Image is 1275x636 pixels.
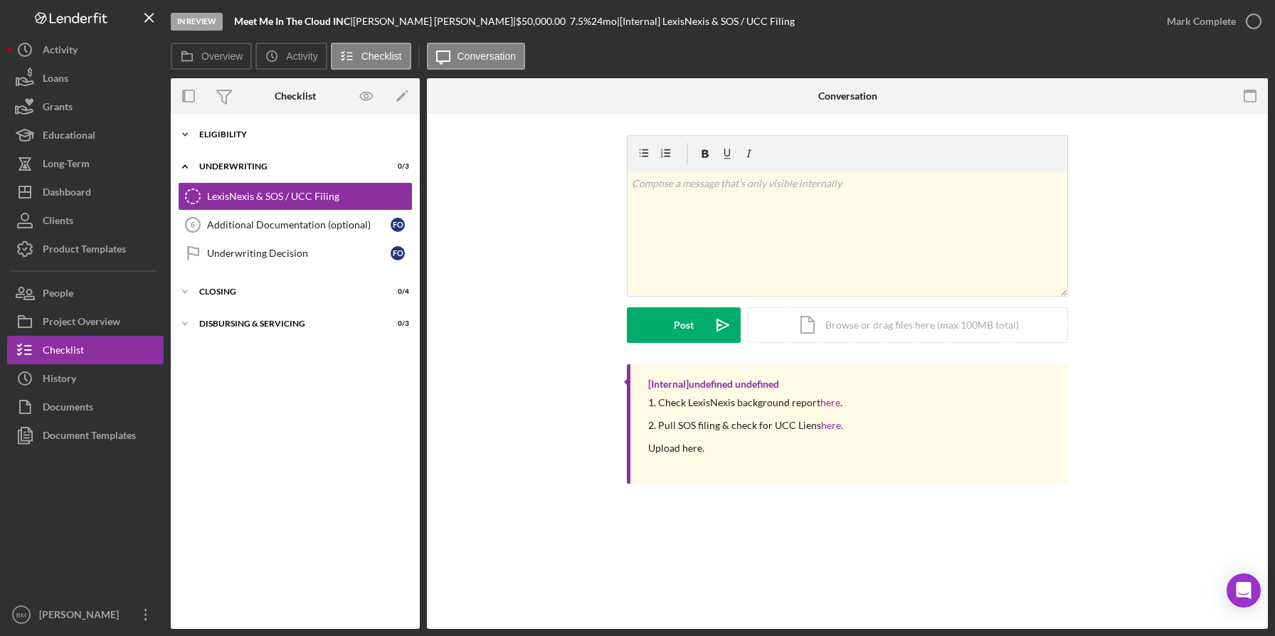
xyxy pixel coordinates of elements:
div: Document Templates [43,421,136,453]
a: Underwriting DecisionFO [178,239,413,267]
div: History [43,364,76,396]
label: Activity [286,51,317,62]
tspan: 6 [191,221,195,229]
div: Product Templates [43,235,126,267]
div: People [43,279,73,311]
button: Overview [171,43,252,70]
button: People [7,279,164,307]
div: In Review [171,13,223,31]
button: Project Overview [7,307,164,336]
button: Checklist [331,43,411,70]
button: Documents [7,393,164,421]
div: [Internal] undefined undefined [648,378,779,390]
label: Checklist [361,51,402,62]
div: Mark Complete [1167,7,1236,36]
div: Eligibility [199,130,402,139]
a: 6Additional Documentation (optional)FO [178,211,413,239]
label: Conversation [457,51,517,62]
a: here. [821,419,843,431]
div: [PERSON_NAME] [36,600,128,632]
button: BM[PERSON_NAME] [7,600,164,629]
div: 0 / 3 [383,162,409,171]
div: Dashboard [43,178,91,210]
div: Open Intercom Messenger [1227,573,1261,608]
button: Dashboard [7,178,164,206]
div: 24 mo [591,16,617,27]
div: Activity [43,36,78,68]
div: Grants [43,92,73,124]
button: Post [627,307,741,343]
b: Meet Me In The Cloud INC [234,15,350,27]
button: Checklist [7,336,164,364]
button: History [7,364,164,393]
div: Conversation [818,90,877,102]
div: Checklist [275,90,316,102]
button: Mark Complete [1153,7,1268,36]
button: Educational [7,121,164,149]
div: Closing [199,287,374,296]
div: Clients [43,206,73,238]
a: here [820,396,840,408]
button: Long-Term [7,149,164,178]
button: Activity [255,43,327,70]
label: Overview [201,51,243,62]
div: 1. Check LexisNexis background report . [648,397,843,408]
div: LexisNexis & SOS / UCC Filing [207,191,412,202]
div: Project Overview [43,307,120,339]
div: 7.5 % [570,16,591,27]
button: Document Templates [7,421,164,450]
div: Additional Documentation (optional) [207,219,391,230]
div: Checklist [43,336,84,368]
a: LexisNexis & SOS / UCC Filing [178,182,413,211]
div: Post [674,307,694,343]
text: BM [16,611,26,619]
button: Grants [7,92,164,121]
button: Activity [7,36,164,64]
div: Long-Term [43,149,90,181]
div: Disbursing & Servicing [199,319,374,328]
div: F O [391,218,405,232]
div: | [Internal] LexisNexis & SOS / UCC Filing [617,16,795,27]
div: F O [391,246,405,260]
div: 0 / 4 [383,287,409,296]
div: Underwriting Decision [207,248,391,259]
div: 0 / 3 [383,319,409,328]
button: Clients [7,206,164,235]
button: Loans [7,64,164,92]
button: Product Templates [7,235,164,263]
div: Documents [43,393,93,425]
div: Upload here. [648,442,843,454]
div: $50,000.00 [516,16,570,27]
div: [PERSON_NAME] [PERSON_NAME] | [353,16,516,27]
div: Educational [43,121,95,153]
div: 2. Pull SOS filing & check for UCC Liens [648,420,843,431]
button: Conversation [427,43,526,70]
div: Loans [43,64,68,96]
div: Underwriting [199,162,374,171]
div: | [234,16,353,27]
